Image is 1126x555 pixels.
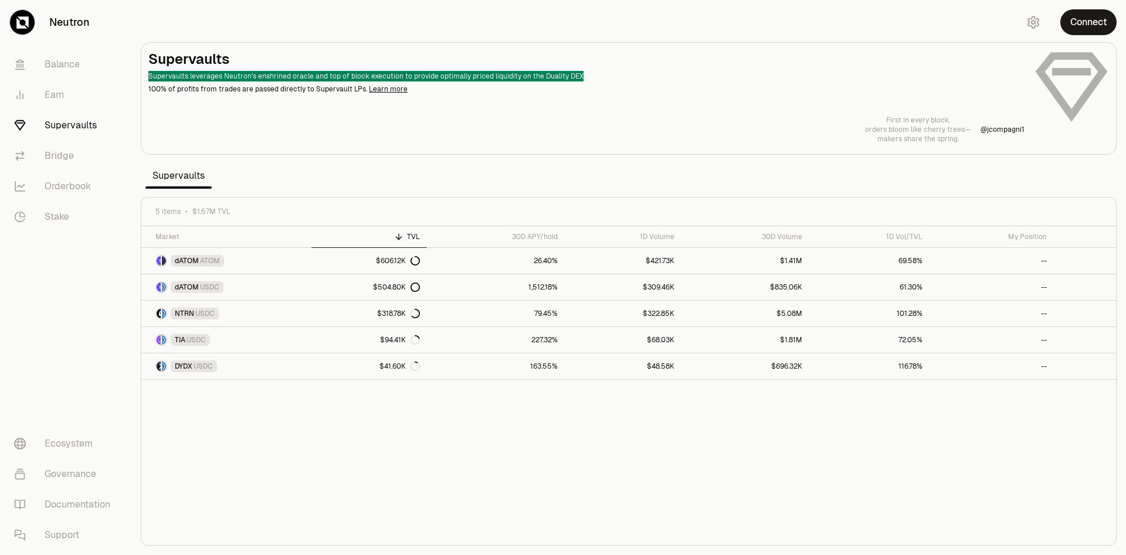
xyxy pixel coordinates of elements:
[200,282,219,292] span: USDC
[200,256,220,265] span: ATOM
[141,301,311,326] a: NTRN LogoUSDC LogoNTRNUSDC
[427,353,565,379] a: 163.55%
[427,301,565,326] a: 79.45%
[930,327,1054,353] a: --
[148,71,1025,81] p: Supervaults leverages Neutron's enshrined oracle and top of block execution to provide optimally ...
[311,353,427,379] a: $41.60K
[5,49,127,80] a: Balance
[681,248,809,274] a: $1.41M
[937,232,1047,241] div: My Position
[427,248,565,274] a: 26.40%
[162,335,166,345] img: USDC Logo
[175,309,194,318] span: NTRN
[681,274,809,300] a: $835.06K
[373,282,420,292] div: $504.80K
[148,50,1025,69] h2: Supervaults
[175,256,199,265] span: dATOM
[157,335,161,345] img: TIA Logo
[311,327,427,353] a: $94.41K
[565,327,681,353] a: $68.03K
[175,335,185,345] span: TIA
[981,125,1025,134] a: @jcompagni1
[369,84,408,94] a: Learn more
[155,232,304,241] div: Market
[162,256,166,265] img: ATOM Logo
[5,110,127,141] a: Supervaults
[5,202,127,232] a: Stake
[427,327,565,353] a: 227.32%
[162,282,166,292] img: USDC Logo
[157,362,161,371] img: DYDX Logo
[809,327,930,353] a: 72.05%
[194,362,213,371] span: USDC
[175,282,199,292] span: dATOM
[186,335,206,345] span: USDC
[311,274,427,300] a: $504.80K
[155,207,181,216] span: 5 items
[157,282,161,292] img: dATOM Logo
[565,353,681,379] a: $48.58K
[427,274,565,300] a: 1,512.18%
[5,80,127,110] a: Earn
[689,232,802,241] div: 30D Volume
[809,301,930,326] a: 101.28%
[981,125,1025,134] p: @ jcompagni1
[865,125,971,134] p: orders bloom like cherry trees—
[148,84,1025,94] p: 100% of profits from trades are passed directly to Supervault LPs.
[565,248,681,274] a: $421.73K
[157,309,161,318] img: NTRN Logo
[930,248,1054,274] a: --
[809,248,930,274] a: 69.58%
[5,428,127,459] a: Ecosystem
[5,459,127,489] a: Governance
[141,327,311,353] a: TIA LogoUSDC LogoTIAUSDC
[865,115,971,125] p: First in every block,
[162,309,166,318] img: USDC Logo
[157,256,161,265] img: dATOM Logo
[380,335,420,345] div: $94.41K
[5,141,127,171] a: Bridge
[809,274,930,300] a: 61.30%
[434,232,558,241] div: 30D APY/hold
[5,171,127,202] a: Orderbook
[145,164,212,188] span: Supervaults
[572,232,674,241] div: 1D Volume
[681,301,809,326] a: $5.08M
[377,309,420,318] div: $318.78K
[809,353,930,379] a: 116.78%
[816,232,922,241] div: 1D Vol/TVL
[1060,9,1117,35] button: Connect
[565,301,681,326] a: $322.85K
[5,489,127,520] a: Documentation
[318,232,420,241] div: TVL
[865,134,971,144] p: makers share the spring.
[930,274,1054,300] a: --
[565,274,681,300] a: $309.46K
[195,309,215,318] span: USDC
[930,301,1054,326] a: --
[5,520,127,550] a: Support
[681,327,809,353] a: $1.81M
[379,362,420,371] div: $41.60K
[141,353,311,379] a: DYDX LogoUSDC LogoDYDXUSDC
[311,301,427,326] a: $318.78K
[311,248,427,274] a: $606.12K
[930,353,1054,379] a: --
[192,207,230,216] span: $1.57M TVL
[162,362,166,371] img: USDC Logo
[681,353,809,379] a: $696.32K
[175,362,192,371] span: DYDX
[141,248,311,274] a: dATOM LogoATOM LogodATOMATOM
[141,274,311,300] a: dATOM LogoUSDC LogodATOMUSDC
[865,115,971,144] a: First in every block,orders bloom like cherry trees—makers share the spring.
[376,256,420,265] div: $606.12K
